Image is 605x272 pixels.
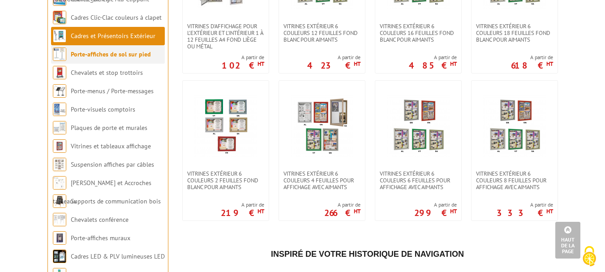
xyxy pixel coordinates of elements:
[409,63,457,68] p: 485 €
[414,201,457,208] span: A partir de
[53,66,66,79] img: Chevalets et stop trottoirs
[555,222,580,259] a: Haut de la page
[71,105,135,113] a: Porte-visuels comptoirs
[222,54,264,61] span: A partir de
[53,121,66,134] img: Plaques de porte et murales
[71,252,165,260] a: Cadres LED & PLV lumineuses LED
[450,207,457,215] sup: HT
[183,170,269,190] a: Vitrines extérieur 6 couleurs 2 feuilles fond blanc pour aimants
[354,207,360,215] sup: HT
[53,139,66,153] img: Vitrines et tableaux affichage
[53,11,66,24] img: Cadres Clic-Clac couleurs à clapet
[183,23,269,50] a: Vitrines d'affichage pour l'extérieur et l'intérieur 1 à 12 feuilles A4 fond liège ou métal
[187,170,264,190] span: Vitrines extérieur 6 couleurs 2 feuilles fond blanc pour aimants
[71,124,147,132] a: Plaques de porte et murales
[71,197,161,205] a: Supports de communication bois
[53,213,66,226] img: Chevalets conférence
[194,94,257,157] img: Vitrines extérieur 6 couleurs 2 feuilles fond blanc pour aimants
[53,103,66,116] img: Porte-visuels comptoirs
[354,60,360,68] sup: HT
[387,94,450,157] img: Vitrines extérieur 6 couleurs 6 feuilles pour affichage avec aimants
[53,84,66,98] img: Porte-menus / Porte-messages
[71,87,154,95] a: Porte-menus / Porte-messages
[53,250,66,263] img: Cadres LED & PLV lumineuses LED
[546,207,553,215] sup: HT
[409,54,457,61] span: A partir de
[375,170,461,190] a: Vitrines extérieur 6 couleurs 6 feuilles pour affichage avec aimants
[472,170,558,190] a: Vitrines extérieur 6 couleurs 8 feuilles pour affichage avec aimants
[71,160,154,168] a: Suspension affiches par câbles
[574,242,605,272] button: Cookies (fenêtre modale)
[380,170,457,190] span: Vitrines extérieur 6 couleurs 6 feuilles pour affichage avec aimants
[324,210,360,216] p: 266 €
[222,63,264,68] p: 102 €
[53,179,151,205] a: [PERSON_NAME] et Accroches tableaux
[380,23,457,43] span: Vitrines extérieur 6 couleurs 16 feuilles fond blanc pour aimants
[375,23,461,43] a: Vitrines extérieur 6 couleurs 16 feuilles fond blanc pour aimants
[71,216,129,224] a: Chevalets conférence
[511,54,553,61] span: A partir de
[53,231,66,245] img: Porte-affiches muraux
[497,201,553,208] span: A partir de
[307,54,360,61] span: A partir de
[476,23,553,43] span: Vitrines extérieur 6 couleurs 18 feuilles fond blanc pour aimants
[71,69,143,77] a: Chevalets et stop trottoirs
[221,210,264,216] p: 219 €
[279,170,365,190] a: Vitrines extérieur 6 couleurs 4 feuilles pour affichage avec aimants
[472,23,558,43] a: Vitrines extérieur 6 couleurs 18 feuilles fond blanc pour aimants
[476,170,553,190] span: Vitrines extérieur 6 couleurs 8 feuilles pour affichage avec aimants
[291,94,353,157] img: Vitrines extérieur 6 couleurs 4 feuilles pour affichage avec aimants
[324,201,360,208] span: A partir de
[414,210,457,216] p: 299 €
[53,176,66,190] img: Cimaises et Accroches tableaux
[71,234,130,242] a: Porte-affiches muraux
[307,63,360,68] p: 423 €
[279,23,365,43] a: Vitrines extérieur 6 couleurs 12 feuilles fond blanc pour aimants
[257,60,264,68] sup: HT
[578,245,601,268] img: Cookies (fenêtre modale)
[187,23,264,50] span: Vitrines d'affichage pour l'extérieur et l'intérieur 1 à 12 feuilles A4 fond liège ou métal
[71,32,155,40] a: Cadres et Présentoirs Extérieur
[483,94,546,157] img: Vitrines extérieur 6 couleurs 8 feuilles pour affichage avec aimants
[71,13,162,22] a: Cadres Clic-Clac couleurs à clapet
[53,29,66,43] img: Cadres et Présentoirs Extérieur
[271,250,464,259] span: Inspiré de votre historique de navigation
[546,60,553,68] sup: HT
[511,63,553,68] p: 618 €
[53,158,66,171] img: Suspension affiches par câbles
[450,60,457,68] sup: HT
[257,207,264,215] sup: HT
[283,23,360,43] span: Vitrines extérieur 6 couleurs 12 feuilles fond blanc pour aimants
[497,210,553,216] p: 333 €
[71,142,151,150] a: Vitrines et tableaux affichage
[71,50,151,58] a: Porte-affiches de sol sur pied
[221,201,264,208] span: A partir de
[283,170,360,190] span: Vitrines extérieur 6 couleurs 4 feuilles pour affichage avec aimants
[53,47,66,61] img: Porte-affiches de sol sur pied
